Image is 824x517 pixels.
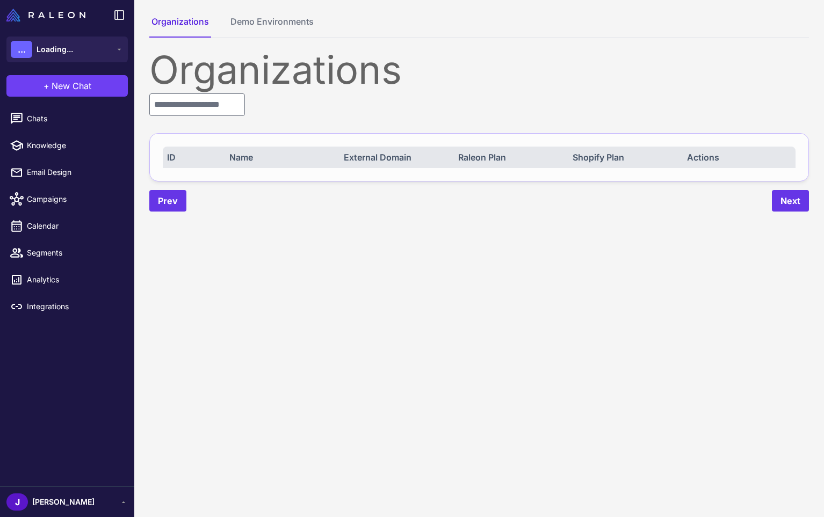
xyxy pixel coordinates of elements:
[4,215,130,237] a: Calendar
[4,295,130,318] a: Integrations
[27,166,121,178] span: Email Design
[27,140,121,151] span: Knowledge
[772,190,809,212] button: Next
[27,301,121,312] span: Integrations
[11,41,32,58] div: ...
[229,151,334,164] div: Name
[6,75,128,97] button: +New Chat
[27,274,121,286] span: Analytics
[4,268,130,291] a: Analytics
[458,151,562,164] div: Raleon Plan
[6,9,85,21] img: Raleon Logo
[4,134,130,157] a: Knowledge
[27,193,121,205] span: Campaigns
[44,79,49,92] span: +
[167,151,219,164] div: ID
[4,161,130,184] a: Email Design
[573,151,677,164] div: Shopify Plan
[344,151,448,164] div: External Domain
[4,188,130,210] a: Campaigns
[27,113,121,125] span: Chats
[4,242,130,264] a: Segments
[27,247,121,259] span: Segments
[6,9,90,21] a: Raleon Logo
[687,151,791,164] div: Actions
[149,15,211,38] button: Organizations
[27,220,121,232] span: Calendar
[6,37,128,62] button: ...Loading...
[149,190,186,212] button: Prev
[32,496,95,508] span: [PERSON_NAME]
[37,43,73,55] span: Loading...
[52,79,91,92] span: New Chat
[6,493,28,511] div: J
[4,107,130,130] a: Chats
[149,50,809,89] div: Organizations
[228,15,316,38] button: Demo Environments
